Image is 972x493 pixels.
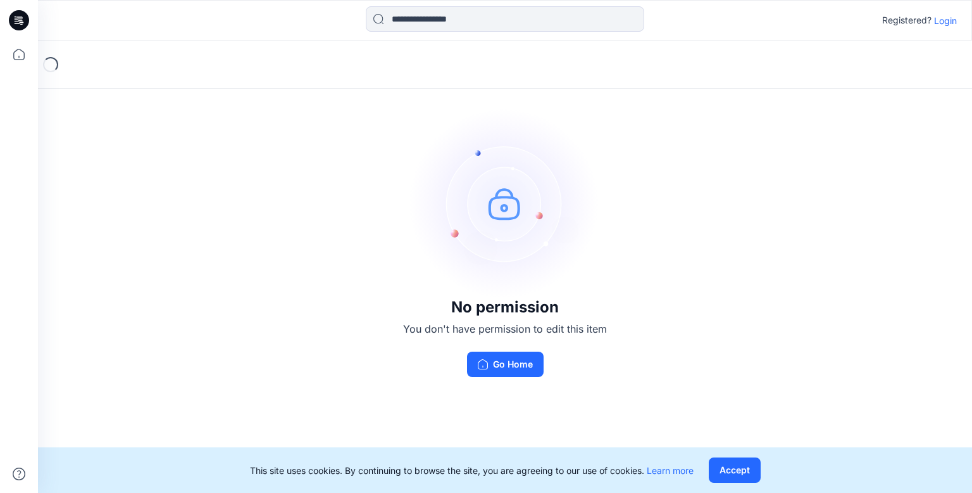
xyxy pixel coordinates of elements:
h3: No permission [403,298,607,316]
a: Learn more [647,465,694,476]
button: Go Home [467,352,544,377]
p: Login [934,14,957,27]
button: Accept [709,458,761,483]
img: no-perm.svg [410,108,600,298]
p: This site uses cookies. By continuing to browse the site, you are agreeing to our use of cookies. [250,464,694,477]
p: Registered? [882,13,931,28]
p: You don't have permission to edit this item [403,321,607,336]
